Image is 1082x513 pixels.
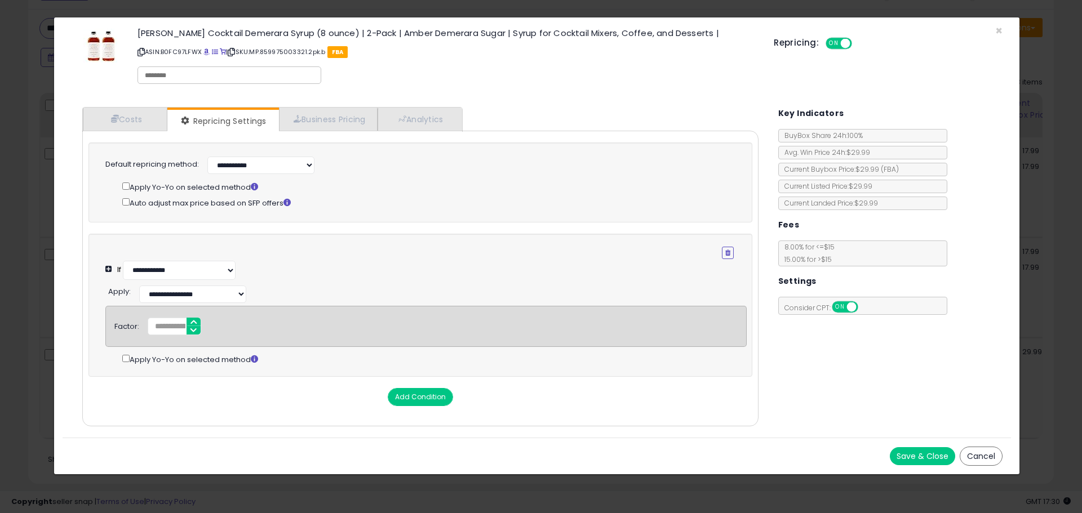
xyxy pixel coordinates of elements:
[850,39,868,48] span: OFF
[779,198,878,208] span: Current Landed Price: $29.99
[138,29,757,37] h3: [PERSON_NAME] Cocktail Demerara Syrup (8 ounce) | 2-Pack | Amber Demerara Sugar | Syrup for Cockt...
[725,249,730,256] i: Remove Condition
[960,447,1003,466] button: Cancel
[778,274,817,288] h5: Settings
[83,29,117,63] img: 41FxM+LBi-S._SL60_.jpg
[122,353,746,365] div: Apply Yo-Yo on selected method
[378,108,461,131] a: Analytics
[779,242,835,264] span: 8.00 % for <= $15
[995,23,1003,39] span: ×
[167,110,278,132] a: Repricing Settings
[833,302,847,312] span: ON
[779,181,872,191] span: Current Listed Price: $29.99
[105,159,199,170] label: Default repricing method:
[122,196,734,209] div: Auto adjust max price based on SFP offers
[138,43,757,61] p: ASIN: B0FC97LFWX | SKU: MP.859975003321.2pk.b
[779,255,832,264] span: 15.00 % for > $15
[778,106,844,121] h5: Key Indicators
[212,47,218,56] a: All offer listings
[203,47,210,56] a: BuyBox page
[114,318,139,332] div: Factor:
[220,47,226,56] a: Your listing only
[779,148,870,157] span: Avg. Win Price 24h: $29.99
[83,108,167,131] a: Costs
[108,286,129,297] span: Apply
[122,180,734,193] div: Apply Yo-Yo on selected method
[774,38,819,47] h5: Repricing:
[327,46,348,58] span: FBA
[856,302,874,312] span: OFF
[855,164,899,174] span: $29.99
[881,164,899,174] span: ( FBA )
[779,303,873,313] span: Consider CPT:
[890,447,955,465] button: Save & Close
[388,388,453,406] button: Add Condition
[827,39,841,48] span: ON
[108,283,131,297] div: :
[778,218,800,232] h5: Fees
[279,108,378,131] a: Business Pricing
[779,131,863,140] span: BuyBox Share 24h: 100%
[779,164,899,174] span: Current Buybox Price:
